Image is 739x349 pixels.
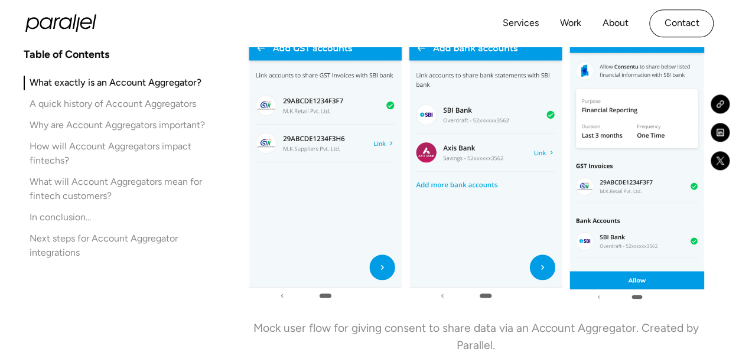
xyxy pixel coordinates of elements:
a: A quick history of Account Aggregators [24,97,210,111]
a: Work [559,15,581,32]
a: In conclusion... [24,210,210,224]
h4: Table of Contents [24,47,109,61]
div: A quick history of Account Aggregators [30,97,196,111]
a: What will Account Aggregators mean for fintech customers? [24,175,210,203]
a: Services [502,15,538,32]
div: Why are Account Aggregators important? [30,118,205,132]
a: Contact [649,9,714,37]
div: Next steps for Account Aggregator integrations [30,231,210,260]
a: About [602,15,628,32]
a: home [25,14,96,32]
a: How will Account Aggregators impact fintechs? [24,139,210,168]
div: How will Account Aggregators impact fintechs? [30,139,210,168]
div: What will Account Aggregators mean for fintech customers? [30,175,210,203]
a: What exactly is an Account Aggregator? [24,76,210,90]
div: What exactly is an Account Aggregator? [30,76,201,90]
a: Why are Account Aggregators important? [24,118,210,132]
a: Next steps for Account Aggregator integrations [24,231,210,260]
div: In conclusion... [30,210,91,224]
